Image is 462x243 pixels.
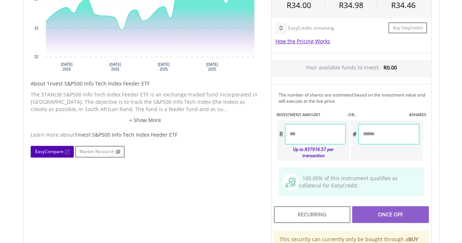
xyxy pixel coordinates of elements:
text: [DATE] 2025 [158,62,169,71]
img: collateral-qualifying-green.svg [286,178,295,187]
div: Recurring [274,206,350,223]
label: -OR- [347,112,355,118]
span: 1nvest S&P500 Info Tech Index Feeder ETF [75,131,177,138]
div: Up to R37916.57 per transaction [277,144,346,160]
text: [DATE] 2025 [61,62,72,71]
div: Your available funds to invest: [271,60,431,77]
div: Once Off [352,206,428,223]
div: R [277,124,285,144]
a: Market Research [75,146,125,157]
span: 100.00% of this instrument qualifies as collateral for EasyCredit. [299,175,398,189]
label: INVESTMENT AMOUNT [276,112,320,118]
span: R0.00 [383,64,397,71]
h5: About 1nvest S&P500 Info Tech Index Feeder ETF [31,80,260,87]
label: #SHARES [409,112,426,118]
a: How the Pricing Works [275,38,330,45]
text: 32 [34,55,38,59]
div: 0 [275,22,287,34]
a: + Show More [31,117,260,124]
text: 33 [34,26,38,30]
div: The number of shares are estimated based on the investment value and will execute at the live price. [279,92,428,104]
text: [DATE] 2025 [109,62,121,71]
a: EasyCompare [31,146,74,157]
div: # [351,124,358,144]
p: The STANLIB S&P500 Info Tech Index Feeder ETF is an exchange-traded fund incorporated in [GEOGRAP... [31,91,260,113]
a: Buy EasyCredits [388,22,427,34]
text: [DATE] 2025 [206,62,218,71]
div: Learn more about [31,131,260,138]
div: EasyCredits remaining [288,26,334,32]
